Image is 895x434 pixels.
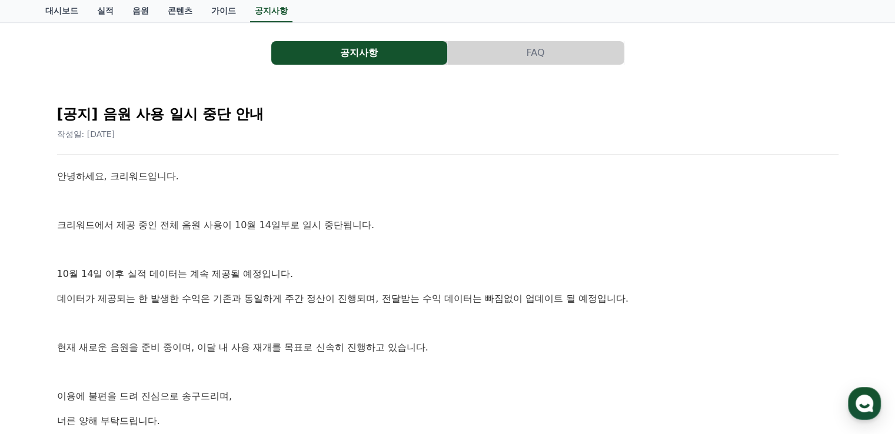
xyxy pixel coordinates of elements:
p: 이용에 불편을 드려 진심으로 송구드리며, [57,389,839,404]
a: 설정 [152,336,226,366]
p: 너른 양해 부탁드립니다. [57,413,839,429]
a: 홈 [4,336,78,366]
p: 크리워드에서 제공 중인 전체 음원 사용이 10월 14일부로 일시 중단됩니다. [57,218,839,233]
a: 대화 [78,336,152,366]
a: FAQ [448,41,624,65]
h2: [공지] 음원 사용 일시 중단 안내 [57,105,839,123]
button: 공지사항 [271,41,447,65]
span: 설정 [182,354,196,363]
span: 작성일: [DATE] [57,129,115,139]
span: 홈 [37,354,44,363]
a: 공지사항 [271,41,448,65]
p: 10월 14일 이후 실적 데이터는 계속 제공될 예정입니다. [57,266,839,282]
p: 안녕하세요, 크리워드입니다. [57,169,839,184]
button: FAQ [448,41,624,65]
p: 현재 새로운 음원을 준비 중이며, 이달 내 사용 재개를 목표로 신속히 진행하고 있습니다. [57,340,839,355]
p: 데이터가 제공되는 한 발생한 수익은 기존과 동일하게 주간 정산이 진행되며, 전달받는 수익 데이터는 빠짐없이 업데이트 될 예정입니다. [57,291,839,306]
span: 대화 [108,355,122,364]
